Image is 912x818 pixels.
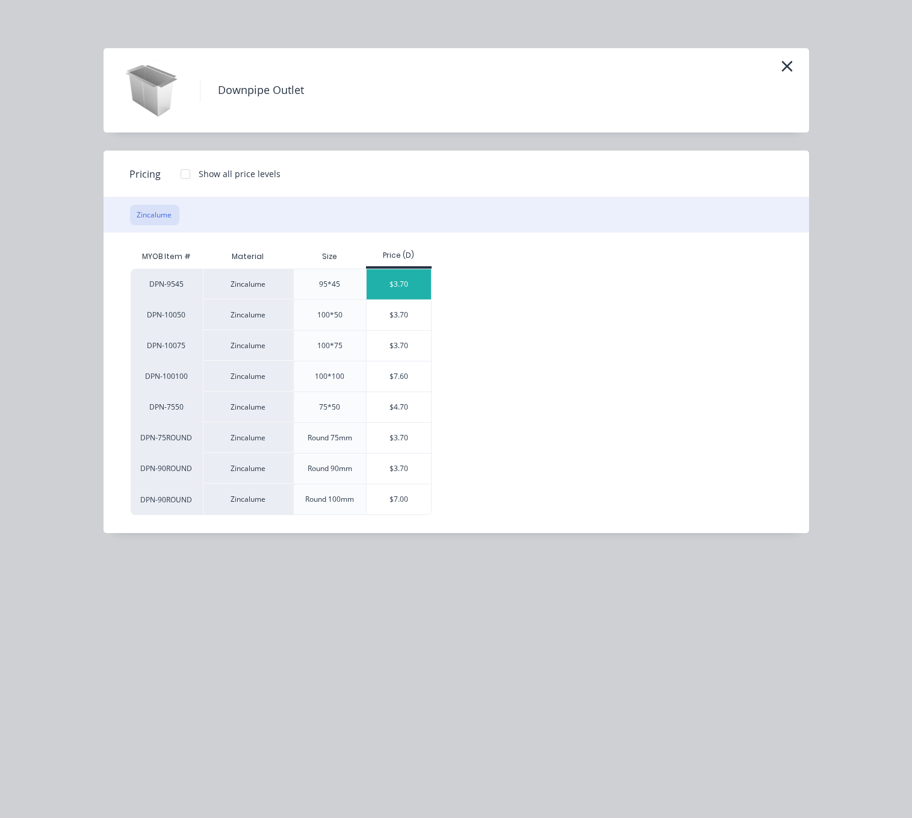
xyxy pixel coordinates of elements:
[367,331,431,361] div: $3.70
[122,60,182,120] img: Downpipe Outlet
[367,269,431,299] div: $3.70
[315,371,344,382] div: 100*100
[203,361,293,392] div: Zincalume
[305,494,354,505] div: Round 100mm
[203,330,293,361] div: Zincalume
[367,423,431,453] div: $3.70
[317,340,343,351] div: 100*75
[312,242,347,272] div: Size
[367,300,431,330] div: $3.70
[131,245,203,269] div: MYOB Item #
[317,310,343,320] div: 100*50
[203,269,293,299] div: Zincalume
[367,361,431,392] div: $7.60
[199,167,281,180] div: Show all price levels
[200,79,323,102] h4: Downpipe Outlet
[366,250,432,261] div: Price (D)
[130,205,179,225] button: Zincalume
[131,392,203,422] div: DPN-7550
[203,299,293,330] div: Zincalume
[131,484,203,515] div: DPN-90ROUND
[367,454,431,484] div: $3.70
[131,299,203,330] div: DPN-10050
[203,453,293,484] div: Zincalume
[319,402,340,413] div: 75*50
[319,279,340,290] div: 95*45
[131,453,203,484] div: DPN-90ROUND
[367,392,431,422] div: $4.70
[203,484,293,515] div: Zincalume
[130,167,161,181] span: Pricing
[203,422,293,453] div: Zincalume
[131,422,203,453] div: DPN-75ROUND
[131,269,203,299] div: DPN-9545
[131,361,203,392] div: DPN-100100
[203,392,293,422] div: Zincalume
[203,245,293,269] div: Material
[308,463,352,474] div: Round 90mm
[131,330,203,361] div: DPN-10075
[308,432,352,443] div: Round 75mm
[367,484,431,514] div: $7.00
